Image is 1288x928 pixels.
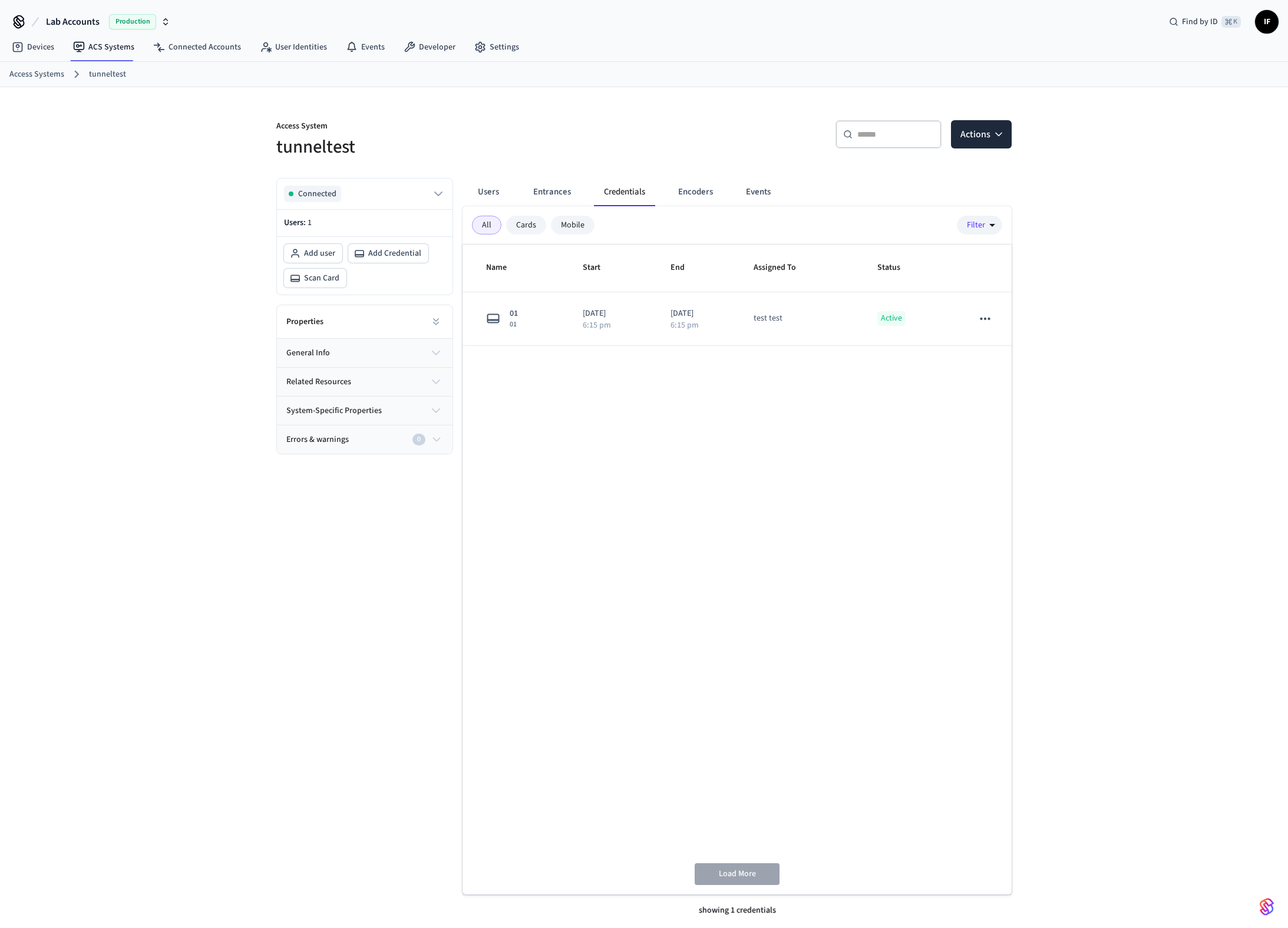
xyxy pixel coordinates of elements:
[1256,11,1277,32] span: IF
[583,259,616,277] span: Start
[463,245,1012,346] table: sticky table
[284,269,346,288] button: Scan Card
[957,216,1002,235] button: Filter
[583,308,642,320] p: [DATE]
[1221,16,1241,28] span: ⌘ K
[64,37,144,58] a: ACS Systems
[304,247,335,259] span: Add user
[46,15,100,29] span: Lab Accounts
[467,178,510,206] button: Users
[286,405,382,417] span: system-specific properties
[524,178,580,206] button: Entrances
[1260,897,1274,916] img: SeamLogoGradient.69752ec5.svg
[877,259,916,277] span: Status
[276,120,637,135] p: Access System
[286,347,330,359] span: general info
[671,308,725,320] p: [DATE]
[510,308,518,320] span: 01
[1182,16,1218,28] span: Find by ID
[284,217,445,229] p: Users:
[463,894,1012,926] div: showing 1 credentials
[286,376,351,388] span: related resources
[551,216,595,235] div: Mobile
[754,259,811,277] span: Assigned To
[695,863,780,885] button: Load More
[336,37,394,58] a: Events
[286,434,349,446] span: Errors & warnings
[583,321,611,329] p: 6:15 pm
[951,120,1012,148] button: Actions
[368,247,421,259] span: Add Credential
[669,178,722,206] button: Encoders
[277,425,453,454] button: Errors & warnings0
[754,312,782,325] div: test test
[276,135,637,159] h5: tunneltest
[277,368,453,396] button: related resources
[1255,10,1279,34] button: IF
[465,37,529,58] a: Settings
[286,316,323,328] h2: Properties
[308,217,312,229] span: 1
[109,14,156,29] span: Production
[412,434,425,445] div: 0
[510,320,518,329] span: 01
[506,216,546,235] div: Cards
[737,178,780,206] button: Events
[284,244,342,263] button: Add user
[472,216,501,235] div: All
[2,37,64,58] a: Devices
[877,311,906,326] p: Active
[671,321,699,329] p: 6:15 pm
[719,868,756,880] span: Load More
[304,272,339,284] span: Scan Card
[144,37,250,58] a: Connected Accounts
[394,37,465,58] a: Developer
[595,178,655,206] button: Credentials
[277,397,453,425] button: system-specific properties
[9,68,64,81] a: Access Systems
[671,259,700,277] span: End
[250,37,336,58] a: User Identities
[277,339,453,367] button: general info
[1160,11,1250,32] div: Find by ID⌘ K
[284,186,445,202] button: Connected
[89,68,126,81] a: tunneltest
[486,259,522,277] span: Name
[348,244,428,263] button: Add Credential
[298,188,336,200] span: Connected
